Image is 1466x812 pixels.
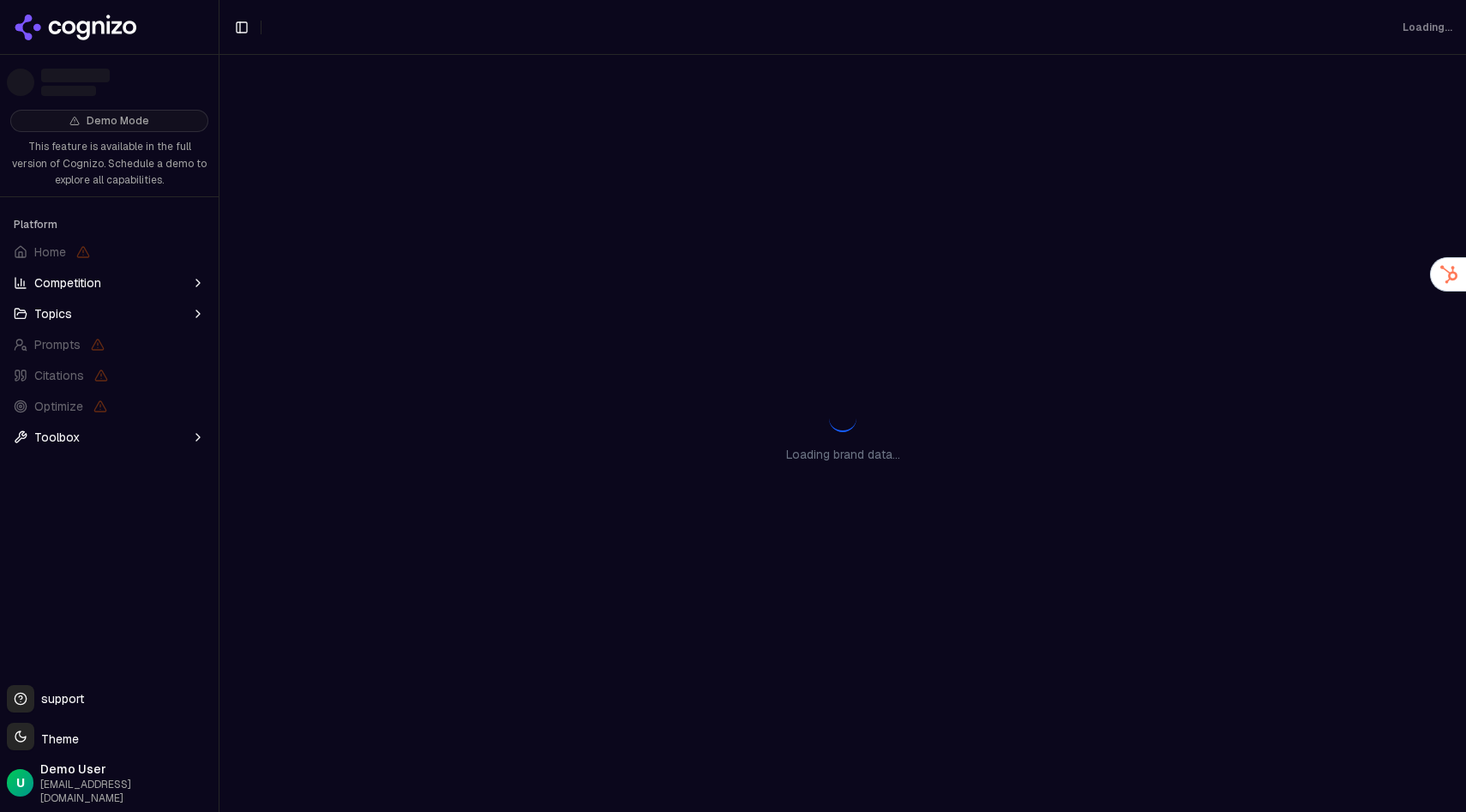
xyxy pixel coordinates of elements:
[34,244,66,261] span: Home
[16,774,25,791] span: U
[40,778,212,805] span: [EMAIL_ADDRESS][DOMAIN_NAME]
[87,114,149,128] span: Demo Mode
[40,761,212,778] span: Demo User
[10,139,208,189] p: This feature is available in the full version of Cognizo. Schedule a demo to explore all capabili...
[1403,21,1452,34] div: Loading...
[34,429,80,446] span: Toolbox
[34,690,84,707] span: support
[34,367,84,384] span: Citations
[7,300,212,328] button: Topics
[34,305,72,322] span: Topics
[34,731,79,747] span: Theme
[7,269,212,297] button: Competition
[786,446,900,463] p: Loading brand data...
[7,211,212,238] div: Platform
[34,398,83,415] span: Optimize
[34,336,81,353] span: Prompts
[34,274,101,292] span: Competition
[7,424,212,451] button: Toolbox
